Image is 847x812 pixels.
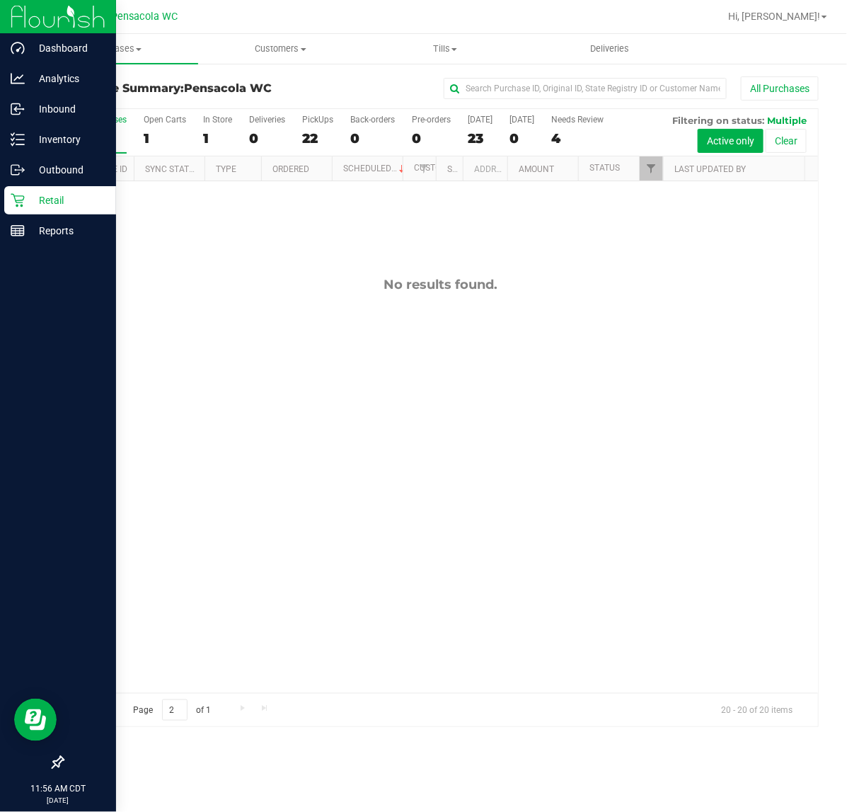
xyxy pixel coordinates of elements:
[25,222,110,239] p: Reports
[11,224,25,238] inline-svg: Reports
[203,130,232,147] div: 1
[111,11,178,23] span: Pensacola WC
[766,129,807,153] button: Clear
[363,34,527,64] a: Tills
[674,164,746,174] a: Last Updated By
[444,78,727,99] input: Search Purchase ID, Original ID, State Registry ID or Customer Name...
[6,795,110,806] p: [DATE]
[25,192,110,209] p: Retail
[413,156,436,181] a: Filter
[302,130,333,147] div: 22
[63,277,818,292] div: No results found.
[162,699,188,721] input: 2
[34,34,198,64] a: Purchases
[640,156,663,181] a: Filter
[364,42,526,55] span: Tills
[589,163,620,173] a: Status
[249,115,285,125] div: Deliveries
[350,130,395,147] div: 0
[672,115,764,126] span: Filtering on status:
[11,132,25,147] inline-svg: Inventory
[698,129,764,153] button: Active only
[741,76,819,101] button: All Purchases
[144,115,186,125] div: Open Carts
[509,130,534,147] div: 0
[551,115,604,125] div: Needs Review
[509,115,534,125] div: [DATE]
[25,101,110,118] p: Inbound
[145,164,200,174] a: Sync Status
[767,115,807,126] span: Multiple
[25,131,110,148] p: Inventory
[710,699,804,721] span: 20 - 20 of 20 items
[11,72,25,86] inline-svg: Analytics
[468,115,492,125] div: [DATE]
[249,130,285,147] div: 0
[198,34,362,64] a: Customers
[272,164,309,174] a: Ordered
[412,115,451,125] div: Pre-orders
[11,102,25,116] inline-svg: Inbound
[25,161,110,178] p: Outbound
[343,164,408,173] a: Scheduled
[14,699,57,741] iframe: Resource center
[11,193,25,207] inline-svg: Retail
[25,40,110,57] p: Dashboard
[25,70,110,87] p: Analytics
[519,164,554,174] a: Amount
[527,34,691,64] a: Deliveries
[199,42,362,55] span: Customers
[216,164,236,174] a: Type
[121,699,223,721] span: Page of 1
[350,115,395,125] div: Back-orders
[463,156,507,181] th: Address
[34,42,198,55] span: Purchases
[468,130,492,147] div: 23
[302,115,333,125] div: PickUps
[203,115,232,125] div: In Store
[144,130,186,147] div: 1
[448,164,522,174] a: State Registry ID
[62,82,314,95] h3: Purchase Summary:
[571,42,648,55] span: Deliveries
[551,130,604,147] div: 4
[412,130,451,147] div: 0
[11,163,25,177] inline-svg: Outbound
[728,11,820,22] span: Hi, [PERSON_NAME]!
[11,41,25,55] inline-svg: Dashboard
[6,782,110,795] p: 11:56 AM CDT
[184,81,272,95] span: Pensacola WC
